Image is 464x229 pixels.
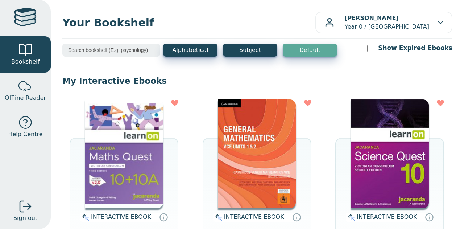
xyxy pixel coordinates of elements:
[218,99,296,208] img: 98e9f931-67be-40f3-b733-112c3181ee3a.jpg
[378,44,452,53] label: Show Expired Ebooks
[11,57,40,66] span: Bookshelf
[283,44,337,57] button: Default
[351,99,429,208] img: b7253847-5288-ea11-a992-0272d098c78b.jpg
[62,75,452,86] p: My Interactive Ebooks
[224,213,284,220] span: INTERACTIVE EBOOK
[8,130,42,139] span: Help Centre
[80,213,89,222] img: interactive.svg
[13,214,37,222] span: Sign out
[85,99,163,208] img: 1499aa3b-a4b8-4611-837d-1f2651393c4c.jpg
[223,44,277,57] button: Subject
[345,14,429,31] p: Year 0 / [GEOGRAPHIC_DATA]
[159,213,168,221] a: Interactive eBooks are accessed online via the publisher’s portal. They contain interactive resou...
[292,213,301,221] a: Interactive eBooks are accessed online via the publisher’s portal. They contain interactive resou...
[346,213,355,222] img: interactive.svg
[345,15,399,21] b: [PERSON_NAME]
[62,44,160,57] input: Search bookshelf (E.g: psychology)
[163,44,217,57] button: Alphabetical
[62,15,315,31] span: Your Bookshelf
[357,213,417,220] span: INTERACTIVE EBOOK
[213,213,222,222] img: interactive.svg
[5,94,46,102] span: Offline Reader
[91,213,151,220] span: INTERACTIVE EBOOK
[315,12,452,33] button: [PERSON_NAME]Year 0 / [GEOGRAPHIC_DATA]
[425,213,434,221] a: Interactive eBooks are accessed online via the publisher’s portal. They contain interactive resou...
